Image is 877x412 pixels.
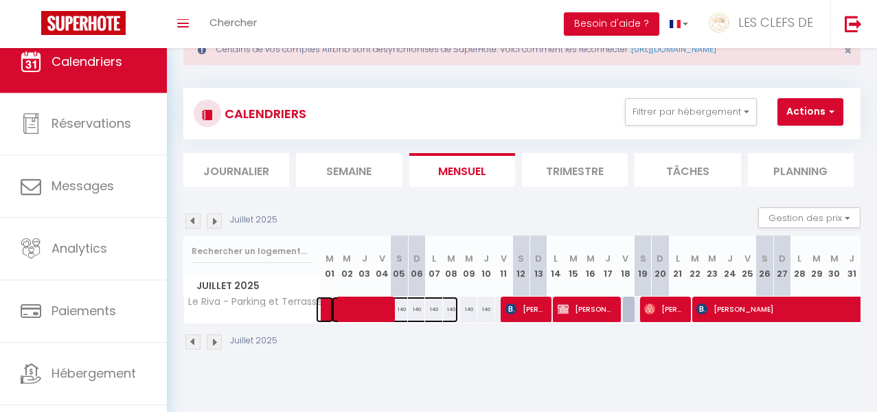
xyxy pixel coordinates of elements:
button: Close [844,45,852,57]
abbr: V [622,252,628,265]
span: Hébergement [52,365,136,382]
th: 03 [356,236,373,297]
abbr: M [569,252,578,265]
abbr: V [501,252,507,265]
abbr: J [849,252,854,265]
div: 140 [460,297,477,322]
abbr: M [830,252,839,265]
abbr: J [362,252,367,265]
p: Juillet 2025 [230,334,277,347]
li: Mensuel [409,153,515,187]
span: [PERSON_NAME] [644,296,684,322]
span: Paiements [52,303,116,320]
abbr: D [413,252,420,265]
button: Actions [777,98,843,126]
abbr: M [447,252,455,265]
abbr: S [640,252,646,265]
span: [PERSON_NAME] [558,296,615,322]
input: Rechercher un logement... [192,239,313,264]
abbr: L [554,252,558,265]
th: 05 [391,236,408,297]
div: Certains de vos comptes Airbnb sont désynchronisés de SuperHote. Voici comment les reconnecter : [183,34,861,65]
span: LES CLEFS DE [738,14,813,31]
th: 02 [339,236,356,297]
abbr: D [779,252,786,265]
th: 26 [756,236,773,297]
th: 30 [825,236,843,297]
th: 24 [721,236,738,297]
th: 29 [808,236,825,297]
abbr: D [657,252,663,265]
abbr: M [586,252,595,265]
abbr: M [465,252,473,265]
button: Filtrer par hébergement [625,98,757,126]
span: Analytics [52,240,107,257]
th: 01 [321,236,339,297]
abbr: V [744,252,751,265]
th: 09 [460,236,477,297]
abbr: M [812,252,821,265]
a: [URL][DOMAIN_NAME] [631,43,716,55]
th: 21 [669,236,686,297]
span: Réservations [52,115,131,132]
abbr: J [483,252,489,265]
th: 22 [686,236,703,297]
li: Semaine [296,153,402,187]
li: Trimestre [522,153,628,187]
button: Gestion des prix [758,207,861,228]
th: 15 [565,236,582,297]
abbr: M [343,252,351,265]
div: 140 [477,297,494,322]
abbr: J [727,252,733,265]
span: Le Riva - Parking et Terrasse [186,297,323,307]
th: 18 [617,236,634,297]
th: 11 [495,236,512,297]
th: 06 [408,236,425,297]
th: 20 [652,236,669,297]
abbr: S [396,252,402,265]
abbr: L [797,252,801,265]
abbr: D [535,252,542,265]
abbr: S [762,252,768,265]
img: Super Booking [41,11,126,35]
span: Chercher [209,15,257,30]
th: 12 [512,236,529,297]
h3: CALENDRIERS [221,98,306,129]
th: 14 [547,236,565,297]
span: Juillet 2025 [184,276,321,296]
th: 16 [582,236,599,297]
th: 04 [373,236,390,297]
th: 08 [443,236,460,297]
abbr: M [691,252,699,265]
li: Tâches [635,153,740,187]
th: 25 [738,236,755,297]
img: ... [709,12,729,33]
abbr: M [326,252,334,265]
button: Besoin d'aide ? [564,12,659,36]
th: 23 [704,236,721,297]
span: Calendriers [52,53,122,70]
abbr: S [518,252,524,265]
abbr: L [432,252,436,265]
abbr: V [379,252,385,265]
abbr: J [605,252,611,265]
li: Journalier [183,153,289,187]
abbr: M [708,252,716,265]
th: 10 [477,236,494,297]
th: 07 [425,236,442,297]
th: 28 [790,236,808,297]
span: Messages [52,177,114,194]
p: Juillet 2025 [230,214,277,227]
th: 27 [773,236,790,297]
abbr: L [676,252,680,265]
th: 17 [600,236,617,297]
th: 19 [634,236,651,297]
img: logout [845,15,862,32]
th: 13 [529,236,547,297]
span: × [844,42,852,59]
th: 31 [843,236,861,297]
li: Planning [748,153,854,187]
span: [PERSON_NAME] [505,296,545,322]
